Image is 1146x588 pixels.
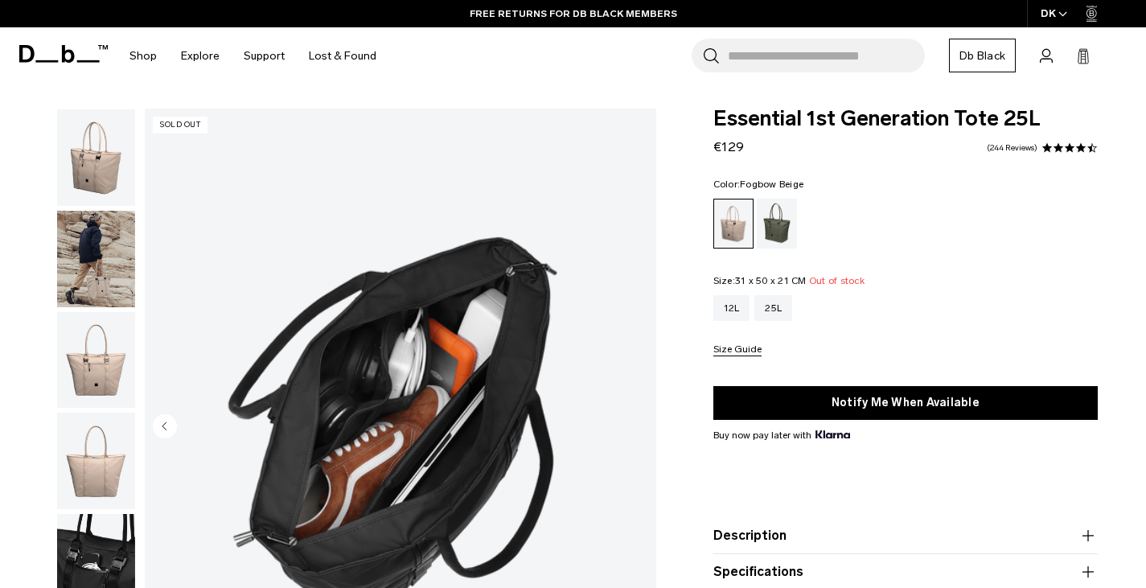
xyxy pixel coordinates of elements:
span: 31 x 50 x 21 CM [735,275,807,286]
button: Specifications [713,562,1099,582]
a: Db Black [949,39,1016,72]
button: Notify Me When Available [713,386,1099,420]
legend: Size: [713,276,865,286]
span: €129 [713,139,744,154]
a: 244 reviews [987,144,1037,152]
img: Aera25L2.png [57,211,135,307]
button: Aera25L-2.png [56,412,136,510]
button: Size Guide [713,344,762,356]
a: FREE RETURNS FOR DB BLACK MEMBERS [470,6,677,21]
p: Sold Out [153,117,207,134]
span: Fogbow Beige [740,179,803,190]
a: Fogbow Beige [713,199,754,249]
a: Explore [181,27,220,84]
span: Out of stock [809,275,865,286]
button: Previous slide [153,414,177,442]
a: 12L [713,295,750,321]
button: Aera25L.png [56,109,136,207]
a: Lost & Found [309,27,376,84]
img: Aera25L.png [57,109,135,206]
span: Buy now pay later with [713,428,850,442]
button: Aera25L2.png [56,210,136,308]
a: 25L [754,295,792,321]
img: {"height" => 20, "alt" => "Klarna"} [815,430,850,438]
button: Aera25L-1.png [56,311,136,409]
nav: Main Navigation [117,27,388,84]
img: Aera25L-2.png [57,413,135,509]
button: Description [713,526,1099,545]
a: Shop [129,27,157,84]
a: Support [244,27,285,84]
legend: Color: [713,179,804,189]
span: Essential 1st Generation Tote 25L [713,109,1099,130]
a: Moss Green [757,199,797,249]
img: Aera25L-1.png [57,312,135,409]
